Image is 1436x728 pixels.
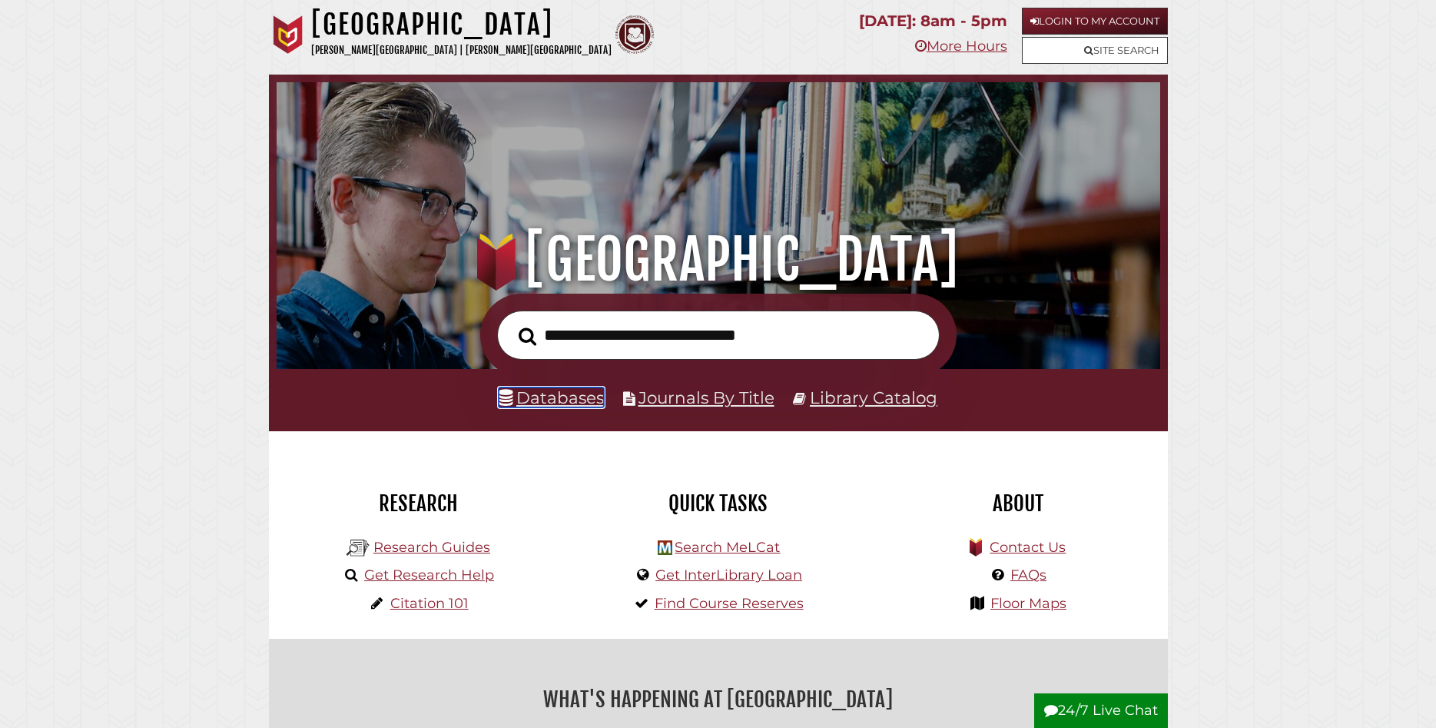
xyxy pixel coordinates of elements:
a: Citation 101 [390,595,469,612]
a: FAQs [1010,567,1046,583]
h2: What's Happening at [GEOGRAPHIC_DATA] [280,682,1156,717]
a: Login to My Account [1022,8,1168,35]
img: Calvin University [269,15,307,54]
h2: Quick Tasks [580,490,857,517]
h1: [GEOGRAPHIC_DATA] [298,226,1139,294]
p: [DATE]: 8am - 5pm [859,8,1007,35]
a: Contact Us [990,539,1066,556]
a: Databases [499,387,604,407]
a: Research Guides [373,539,490,556]
a: Floor Maps [990,595,1066,612]
img: Hekman Library Logo [347,537,370,560]
a: Site Search [1022,37,1168,64]
a: Library Catalog [810,387,937,407]
button: Search [511,323,544,351]
img: Calvin Theological Seminary [615,15,654,54]
h1: [GEOGRAPHIC_DATA] [311,8,612,42]
h2: Research [280,490,557,517]
p: [PERSON_NAME][GEOGRAPHIC_DATA] | [PERSON_NAME][GEOGRAPHIC_DATA] [311,42,612,59]
a: Search MeLCat [675,539,780,556]
a: Journals By Title [638,387,774,407]
a: Find Course Reserves [655,595,804,612]
i: Search [519,327,536,346]
h2: About [880,490,1156,517]
img: Hekman Library Logo [658,540,672,555]
a: Get Research Help [364,567,494,583]
a: Get InterLibrary Loan [655,567,802,583]
a: More Hours [915,38,1007,55]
